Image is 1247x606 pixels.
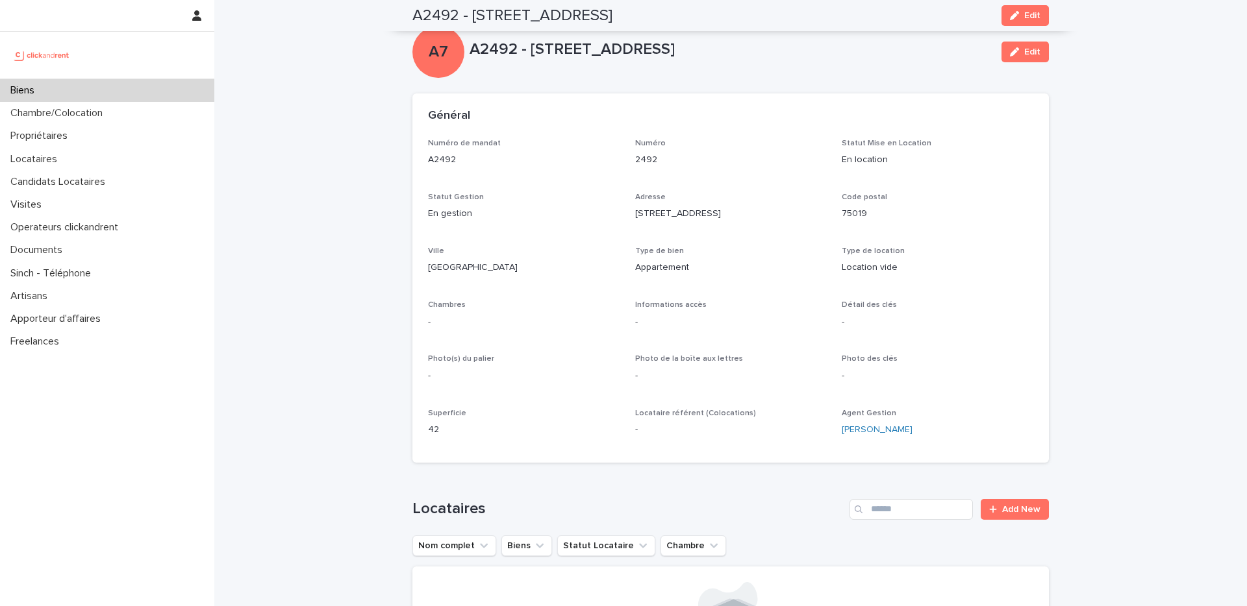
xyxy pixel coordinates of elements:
p: [GEOGRAPHIC_DATA] [428,261,620,274]
span: Numéro [635,139,666,147]
p: - [428,369,620,383]
span: Ville [428,247,444,255]
span: Edit [1024,47,1040,56]
p: Biens [5,84,45,97]
h1: Locataires [412,500,844,518]
span: Statut Gestion [428,193,484,201]
p: Appartement [635,261,827,274]
button: Nom complet [412,535,496,556]
p: Propriétaires [5,130,78,142]
p: Chambre/Colocation [5,107,113,119]
span: Superficie [428,409,466,417]
input: Search [850,499,973,520]
p: Apporteur d'affaires [5,313,111,325]
p: 2492 [635,153,827,167]
p: Visites [5,199,52,211]
span: Add New [1002,505,1040,514]
span: Photo des clés [842,355,898,363]
h2: Général [428,109,470,123]
p: Candidats Locataires [5,176,116,188]
span: Adresse [635,193,666,201]
p: 42 [428,423,620,437]
p: En gestion [428,207,620,221]
p: Location vide [842,261,1033,274]
p: 75019 [842,207,1033,221]
button: Statut Locataire [557,535,655,556]
span: Photo de la boîte aux lettres [635,355,743,363]
button: Chambre [661,535,726,556]
p: - [842,315,1033,329]
p: Sinch - Téléphone [5,267,101,280]
p: A2492 - [STREET_ADDRESS] [470,40,991,59]
span: Statut Mise en Location [842,139,931,147]
p: - [635,315,827,329]
p: - [635,423,827,437]
span: Détail des clés [842,301,897,309]
img: UCB0brd3T0yccxBKYDjQ [10,42,73,68]
button: Edit [1001,42,1049,62]
p: En location [842,153,1033,167]
a: Add New [981,499,1049,520]
span: Locataire référent (Colocations) [635,409,756,417]
p: Artisans [5,290,58,302]
span: Numéro de mandat [428,139,501,147]
p: - [428,315,620,329]
span: Agent Gestion [842,409,896,417]
span: Code postal [842,193,887,201]
p: Operateurs clickandrent [5,221,129,234]
span: Type de location [842,247,905,255]
span: Informations accès [635,301,707,309]
button: Biens [501,535,552,556]
p: Documents [5,244,73,256]
button: Edit [1001,5,1049,26]
p: - [842,369,1033,383]
p: Locataires [5,153,68,165]
span: Chambres [428,301,466,309]
p: [STREET_ADDRESS] [635,207,827,221]
h2: A2492 - [STREET_ADDRESS] [412,6,612,25]
p: Freelances [5,335,69,348]
a: [PERSON_NAME] [842,423,913,437]
p: A2492 [428,153,620,167]
span: Photo(s) du palier [428,355,494,363]
p: - [635,369,827,383]
span: Type de bien [635,247,684,255]
span: Edit [1024,11,1040,20]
